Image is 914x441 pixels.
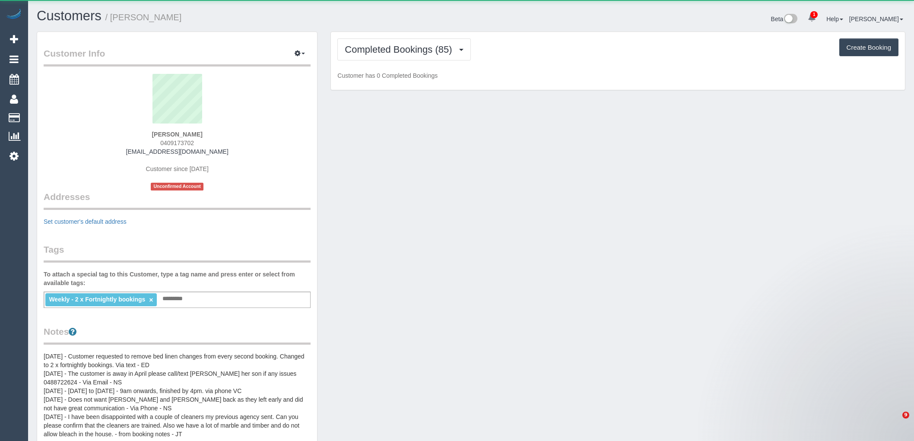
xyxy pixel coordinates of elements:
[37,8,102,23] a: Customers
[337,71,898,80] p: Customer has 0 Completed Bookings
[44,270,311,287] label: To attach a special tag to this Customer, type a tag name and press enter or select from availabl...
[885,412,905,432] iframe: Intercom live chat
[810,11,818,18] span: 1
[803,9,820,28] a: 1
[783,14,797,25] img: New interface
[149,296,153,304] a: ×
[839,38,898,57] button: Create Booking
[345,44,456,55] span: Completed Bookings (85)
[44,243,311,263] legend: Tags
[160,140,194,146] span: 0409173702
[105,13,182,22] small: / [PERSON_NAME]
[44,218,127,225] a: Set customer's default address
[771,16,798,22] a: Beta
[146,165,209,172] span: Customer since [DATE]
[849,16,903,22] a: [PERSON_NAME]
[44,47,311,67] legend: Customer Info
[152,131,202,138] strong: [PERSON_NAME]
[49,296,145,303] span: Weekly - 2 x Fortnightly bookings
[126,148,228,155] a: [EMAIL_ADDRESS][DOMAIN_NAME]
[44,325,311,345] legend: Notes
[337,38,470,60] button: Completed Bookings (85)
[151,183,203,190] span: Unconfirmed Account
[902,412,909,419] span: 9
[44,352,311,438] pre: [DATE] - Customer requested to remove bed linen changes from every second booking. Changed to 2 x...
[826,16,843,22] a: Help
[5,9,22,21] img: Automaid Logo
